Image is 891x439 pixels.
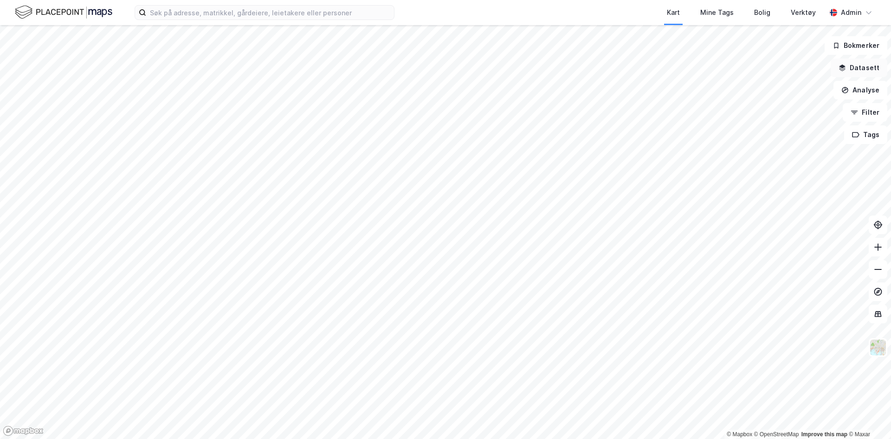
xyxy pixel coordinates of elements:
[727,431,752,438] a: Mapbox
[843,103,887,122] button: Filter
[833,81,887,99] button: Analyse
[841,7,861,18] div: Admin
[845,394,891,439] iframe: Chat Widget
[801,431,847,438] a: Improve this map
[15,4,112,20] img: logo.f888ab2527a4732fd821a326f86c7f29.svg
[700,7,734,18] div: Mine Tags
[754,7,770,18] div: Bolig
[146,6,394,20] input: Søk på adresse, matrikkel, gårdeiere, leietakere eller personer
[844,125,887,144] button: Tags
[791,7,816,18] div: Verktøy
[845,394,891,439] div: Kontrollprogram for chat
[3,426,44,436] a: Mapbox homepage
[667,7,680,18] div: Kart
[754,431,799,438] a: OpenStreetMap
[869,339,887,356] img: Z
[825,36,887,55] button: Bokmerker
[831,59,887,77] button: Datasett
